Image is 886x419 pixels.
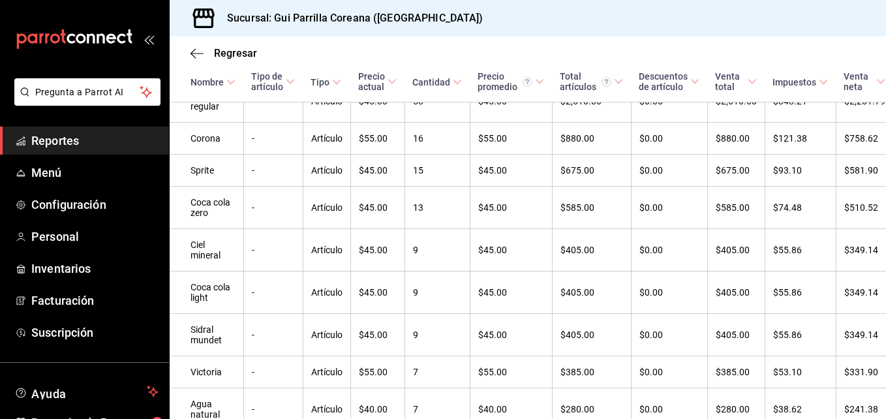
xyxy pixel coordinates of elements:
td: $0.00 [631,123,707,155]
div: Venta neta [844,71,874,92]
td: $45.00 [350,229,405,272]
td: - [243,187,303,229]
td: $74.48 [765,187,836,229]
td: 7 [405,356,470,388]
td: $45.00 [350,155,405,187]
td: $0.00 [631,314,707,356]
svg: Precio promedio = Total artículos / cantidad [523,77,532,87]
td: Coca cola light [170,272,243,314]
td: Victoria [170,356,243,388]
td: Artículo [303,123,350,155]
button: open_drawer_menu [144,34,154,44]
td: 16 [405,123,470,155]
div: Impuestos [772,77,816,87]
span: Tipo [311,77,341,87]
div: Total artículos [560,71,611,92]
div: Tipo [311,77,329,87]
span: Nombre [191,77,236,87]
td: Artículo [303,314,350,356]
span: Suscripción [31,324,159,341]
td: - [243,123,303,155]
span: Pregunta a Parrot AI [35,85,140,99]
td: $0.00 [631,356,707,388]
td: $585.00 [552,187,631,229]
div: Precio actual [358,71,385,92]
svg: El total artículos considera cambios de precios en los artículos así como costos adicionales por ... [602,77,611,87]
td: $45.00 [470,314,552,356]
td: 15 [405,155,470,187]
td: $405.00 [707,314,765,356]
td: Corona [170,123,243,155]
div: Cantidad [412,77,450,87]
span: Precio promedio [478,71,544,92]
td: $405.00 [552,314,631,356]
div: Precio promedio [478,71,532,92]
span: Inventarios [31,260,159,277]
td: Coca cola zero [170,187,243,229]
td: $55.00 [350,356,405,388]
td: $45.00 [350,272,405,314]
td: $45.00 [350,187,405,229]
td: $385.00 [552,356,631,388]
td: $55.00 [470,123,552,155]
button: Pregunta a Parrot AI [14,78,160,106]
span: Configuración [31,196,159,213]
div: Venta total [715,71,745,92]
td: Sprite [170,155,243,187]
td: 9 [405,272,470,314]
div: Tipo de artículo [251,71,283,92]
div: Nombre [191,77,224,87]
td: - [243,314,303,356]
span: Ayuda [31,384,142,399]
td: Artículo [303,155,350,187]
h3: Sucursal: Gui Parrilla Coreana ([GEOGRAPHIC_DATA]) [217,10,483,26]
td: $45.00 [470,187,552,229]
td: $405.00 [552,272,631,314]
span: Tipo de artículo [251,71,295,92]
span: Regresar [214,47,257,59]
td: $55.86 [765,272,836,314]
span: Reportes [31,132,159,149]
td: 13 [405,187,470,229]
td: $0.00 [631,187,707,229]
td: $0.00 [631,272,707,314]
span: Venta neta [844,71,885,92]
span: Descuentos de artículo [639,71,699,92]
td: $55.86 [765,314,836,356]
td: 9 [405,314,470,356]
td: $405.00 [707,272,765,314]
span: Total artículos [560,71,623,92]
td: $55.86 [765,229,836,272]
td: $55.00 [350,123,405,155]
td: $880.00 [552,123,631,155]
td: $53.10 [765,356,836,388]
span: Precio actual [358,71,397,92]
td: $45.00 [470,155,552,187]
span: Facturación [31,292,159,309]
div: Descuentos de artículo [639,71,688,92]
td: $121.38 [765,123,836,155]
td: - [243,356,303,388]
td: $585.00 [707,187,765,229]
td: $45.00 [470,229,552,272]
td: $0.00 [631,155,707,187]
button: Regresar [191,47,257,59]
td: Artículo [303,229,350,272]
span: Venta total [715,71,757,92]
td: Artículo [303,272,350,314]
span: Menú [31,164,159,181]
td: Ciel mineral [170,229,243,272]
td: $45.00 [470,272,552,314]
td: Sidral mundet [170,314,243,356]
td: 9 [405,229,470,272]
td: $0.00 [631,229,707,272]
td: $880.00 [707,123,765,155]
td: $55.00 [470,356,552,388]
span: Cantidad [412,77,462,87]
td: $675.00 [707,155,765,187]
a: Pregunta a Parrot AI [9,95,160,108]
td: $385.00 [707,356,765,388]
td: - [243,155,303,187]
td: - [243,272,303,314]
td: Artículo [303,187,350,229]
